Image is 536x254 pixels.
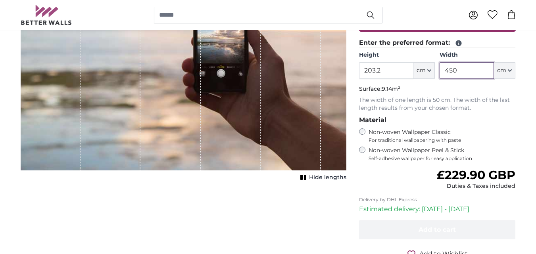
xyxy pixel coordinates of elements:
span: For traditional wallpapering with paste [369,137,516,143]
span: cm [417,67,426,74]
span: Hide lengths [309,174,346,181]
span: Add to cart [419,226,456,233]
span: Self-adhesive wallpaper for easy application [369,155,516,162]
div: Duties & Taxes included [437,182,515,190]
p: Delivery by DHL Express [359,197,516,203]
label: Non-woven Wallpaper Peel & Stick [369,147,516,162]
p: Surface: [359,85,516,93]
legend: Material [359,115,516,125]
span: 9.14m² [382,85,400,92]
button: Hide lengths [298,172,346,183]
button: Add to cart [359,220,516,239]
button: cm [413,62,435,79]
label: Width [440,51,515,59]
span: £229.90 GBP [437,168,515,182]
img: Betterwalls [21,5,72,25]
label: Non-woven Wallpaper Classic [369,128,516,143]
button: cm [494,62,515,79]
span: cm [497,67,506,74]
label: Height [359,51,435,59]
p: The width of one length is 50 cm. The width of the last length results from your chosen format. [359,96,516,112]
legend: Enter the preferred format: [359,38,516,48]
p: Estimated delivery: [DATE] - [DATE] [359,204,516,214]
